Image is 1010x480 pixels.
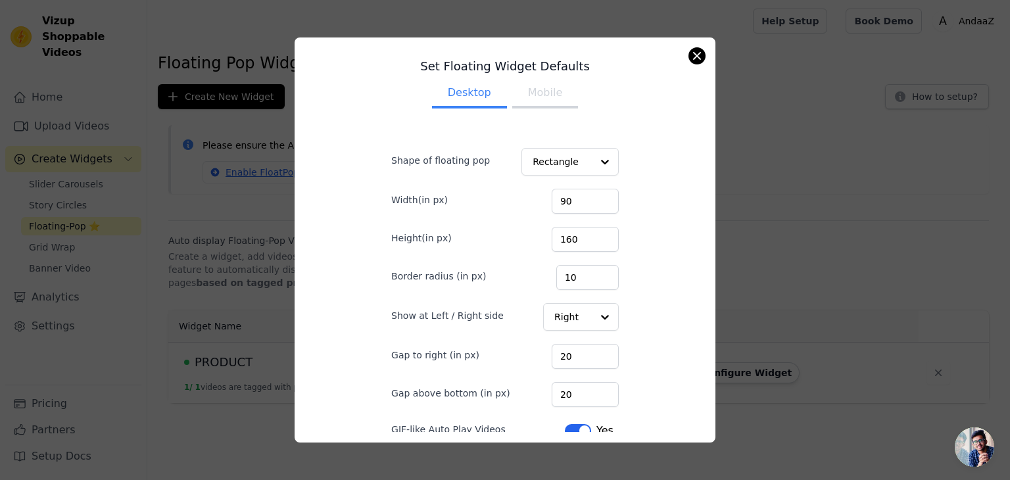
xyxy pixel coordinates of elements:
label: Gap to right (in px) [391,348,479,362]
label: Height(in px) [391,231,452,245]
span: Yes [596,423,613,439]
label: Shape of floating pop [391,154,490,167]
label: GIF-like Auto Play Videos [391,423,506,436]
label: Show at Left / Right side [391,309,504,322]
button: Desktop [432,80,507,108]
label: Gap above bottom (in px) [391,387,510,400]
label: Width(in px) [391,193,448,206]
h3: Set Floating Widget Defaults [370,59,640,74]
a: Open chat [955,427,994,467]
label: Border radius (in px) [391,270,486,283]
button: Close modal [689,48,705,64]
button: Mobile [512,80,578,108]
